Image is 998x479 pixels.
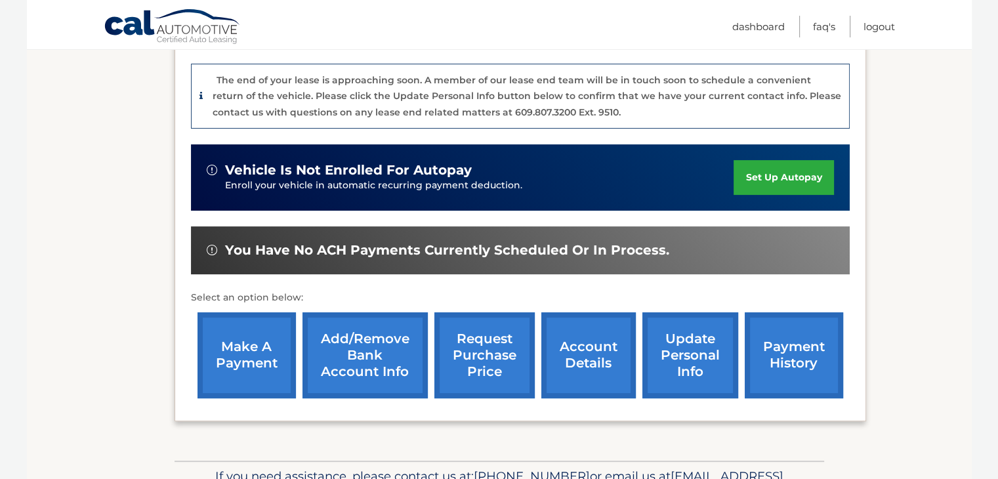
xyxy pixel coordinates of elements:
a: set up autopay [734,160,833,195]
p: Enroll your vehicle in automatic recurring payment deduction. [225,178,734,193]
a: account details [541,312,636,398]
a: payment history [745,312,843,398]
span: vehicle is not enrolled for autopay [225,162,472,178]
img: alert-white.svg [207,245,217,255]
p: Select an option below: [191,290,850,306]
img: alert-white.svg [207,165,217,175]
a: Dashboard [732,16,785,37]
a: update personal info [642,312,738,398]
a: make a payment [198,312,296,398]
a: Add/Remove bank account info [302,312,428,398]
a: Cal Automotive [104,9,241,47]
a: Logout [863,16,895,37]
span: You have no ACH payments currently scheduled or in process. [225,242,669,259]
p: The end of your lease is approaching soon. A member of our lease end team will be in touch soon t... [213,74,841,118]
a: FAQ's [813,16,835,37]
a: request purchase price [434,312,535,398]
